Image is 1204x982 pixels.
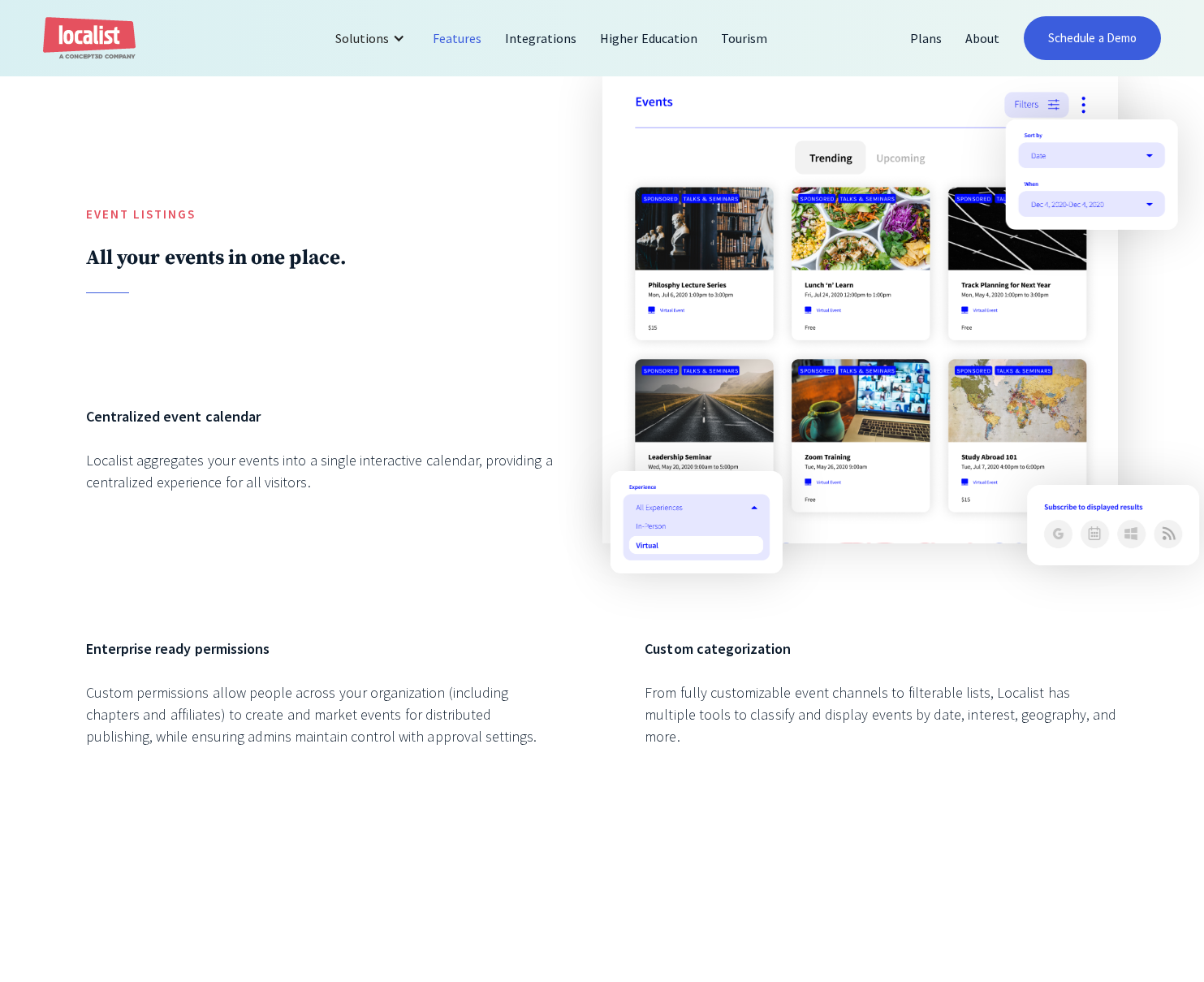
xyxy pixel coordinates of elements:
div: Localist aggregates your events into a single interactive calendar, providing a centralized exper... [86,449,559,493]
a: Schedule a Demo [1024,16,1161,60]
div: From fully customizable event channels to filterable lists, Localist has multiple tools to classi... [645,681,1118,747]
h6: Enterprise ready permissions [86,638,559,660]
div: Custom permissions allow people across your organization (including chapters and affiliates) to c... [86,681,559,747]
h5: Event Listings [86,205,559,224]
h6: Centralized event calendar [86,405,559,427]
a: Features [421,19,494,58]
a: Plans [899,19,954,58]
a: Higher Education [589,19,710,58]
div: Solutions [323,19,421,58]
a: Integrations [494,19,589,58]
a: Tourism [710,19,779,58]
div: Solutions [335,28,389,48]
h6: Custom categorization [645,638,1118,660]
a: About [954,19,1012,58]
h2: All your events in one place. [86,245,559,270]
a: home [43,17,136,60]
